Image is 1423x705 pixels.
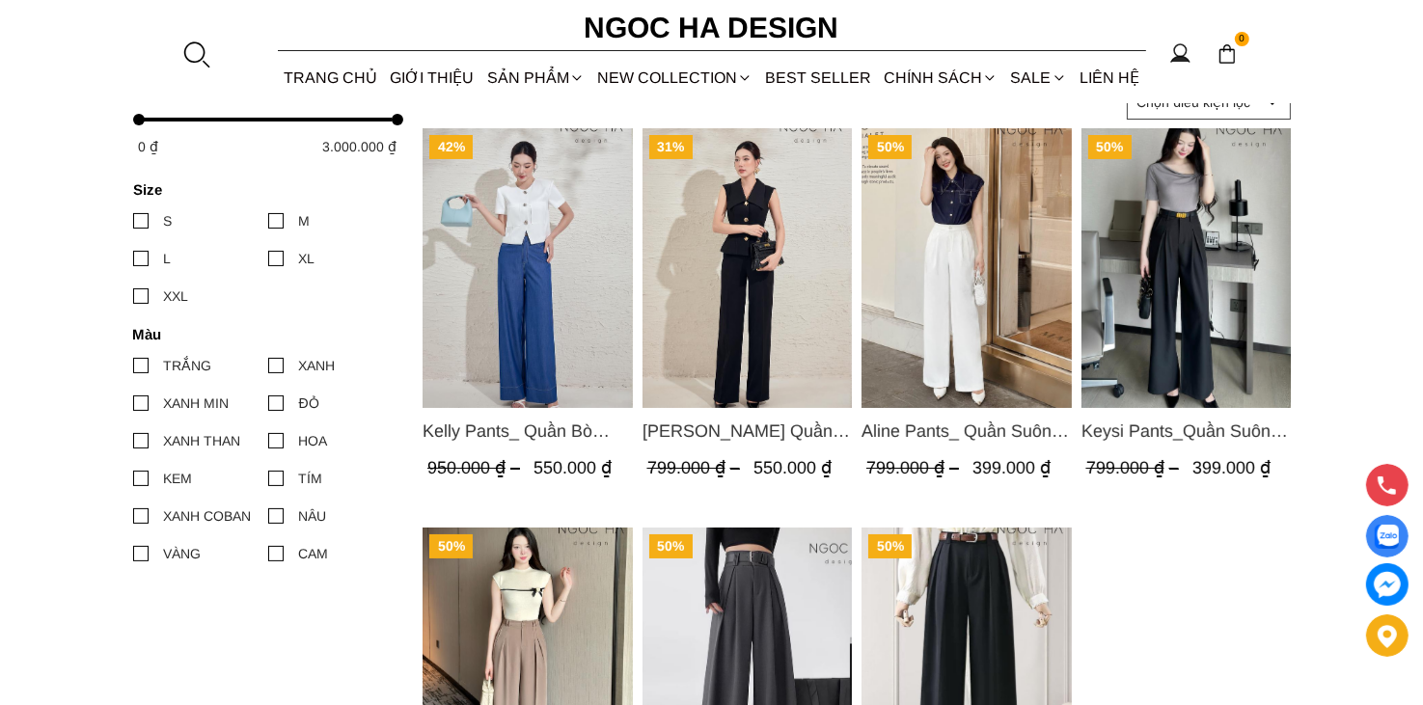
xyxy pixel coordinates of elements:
div: VÀNG [164,543,202,564]
div: XXL [164,285,189,307]
span: 399.000 ₫ [972,459,1051,478]
div: TRẮNG [164,355,212,376]
div: SẢN PHẨM [480,52,590,103]
a: Link to Keysi Pants_Quần Suông May Nhả Ly Q057 [1081,418,1291,445]
span: 550.000 ₫ [753,459,831,478]
a: Product image - Keysi Pants_Quần Suông May Nhả Ly Q057 [1081,128,1291,408]
div: XANH COBAN [164,505,252,527]
a: Link to Aline Pants_ Quần Suông Xếp Ly Mềm Q063 [862,418,1072,445]
span: 799.000 ₫ [646,459,744,478]
div: HOA [299,430,328,451]
img: Aline Pants_ Quần Suông Xếp Ly Mềm Q063 [862,128,1072,408]
img: img-CART-ICON-ksit0nf1 [1217,43,1238,65]
h4: Size [133,181,391,198]
div: XANH THAN [164,430,241,451]
a: BEST SELLER [759,52,878,103]
div: XANH [299,355,336,376]
div: XANH MIN [164,393,230,414]
a: messenger [1366,563,1409,606]
div: M [299,210,311,231]
h4: Màu [133,326,391,342]
a: TRANG CHỦ [278,52,384,103]
div: XL [299,248,315,269]
img: Display image [1375,525,1399,549]
div: NÂU [299,505,327,527]
div: TÍM [299,468,323,489]
a: GIỚI THIỆU [384,52,480,103]
a: Link to Kelly Pants_ Quần Bò Suông Màu Xanh Q066 [423,418,633,445]
a: Ngoc Ha Design [567,5,857,51]
a: NEW COLLECTION [590,52,758,103]
div: L [164,248,172,269]
span: 399.000 ₫ [1191,459,1270,478]
a: Product image - Lara Pants_ Quần Suông Trắng Q059 [642,128,852,408]
img: Lara Pants_ Quần Suông Trắng Q059 [642,128,852,408]
span: Keysi Pants_Quần Suông May Nhả Ly Q057 [1081,418,1291,445]
div: Chính sách [878,52,1004,103]
img: Keysi Pants_Quần Suông May Nhả Ly Q057 [1081,128,1291,408]
span: Aline Pants_ Quần Suông Xếp Ly Mềm Q063 [862,418,1072,445]
a: LIÊN HỆ [1073,52,1145,103]
a: Display image [1366,515,1409,557]
a: Link to Lara Pants_ Quần Suông Trắng Q059 [642,418,852,445]
span: 799.000 ₫ [1085,459,1183,478]
span: 0 [1235,32,1250,47]
div: CAM [299,543,329,564]
div: KEM [164,468,193,489]
a: SALE [1004,52,1073,103]
a: Product image - Kelly Pants_ Quần Bò Suông Màu Xanh Q066 [423,128,633,408]
span: 550.000 ₫ [534,459,612,478]
span: Kelly Pants_ Quần Bò Suông Màu Xanh Q066 [423,418,633,445]
div: S [164,210,173,231]
img: Kelly Pants_ Quần Bò Suông Màu Xanh Q066 [423,128,633,408]
div: ĐỎ [299,393,319,414]
a: Product image - Aline Pants_ Quần Suông Xếp Ly Mềm Q063 [862,128,1072,408]
span: 0 ₫ [139,139,159,154]
span: 799.000 ₫ [866,459,964,478]
span: 950.000 ₫ [427,459,525,478]
span: [PERSON_NAME] Quần Suông Trắng Q059 [642,418,852,445]
span: 3.000.000 ₫ [323,139,397,154]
